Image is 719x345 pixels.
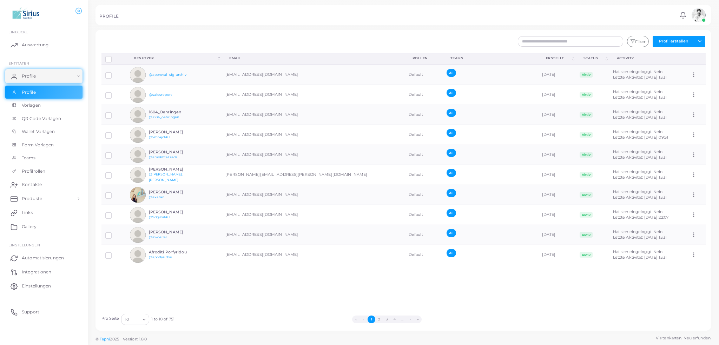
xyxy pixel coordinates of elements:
[613,75,667,80] span: Letzte Aktivität: [DATE] 15:31
[405,125,443,145] td: Default
[5,279,83,293] a: Einstellungen
[538,85,576,105] td: [DATE]
[130,316,140,323] input: Search for option
[583,56,604,61] div: Status
[130,87,146,103] img: avatar
[580,132,593,138] span: Aktiv
[5,112,83,125] a: QR Code Vorlagen
[149,130,200,134] h6: [PERSON_NAME]
[22,89,36,95] span: Profile
[149,172,183,182] a: @[PERSON_NAME].[PERSON_NAME]
[405,205,443,225] td: Default
[149,110,200,114] h6: 1604_Oehringen
[130,127,146,143] img: avatar
[22,255,64,261] span: Automatisierungen
[101,316,119,321] label: Pro Seite
[5,178,83,192] a: Kontakte
[130,207,146,223] img: avatar
[405,165,443,185] td: Default
[222,125,405,145] td: [EMAIL_ADDRESS][DOMAIN_NAME]
[414,316,422,323] button: Go to last page
[5,69,83,83] a: Profile
[447,249,456,257] span: All
[22,102,41,108] span: Vorlagen
[613,95,667,100] span: Letzte Aktivität: [DATE] 15:31
[222,145,405,165] td: [EMAIL_ADDRESS][DOMAIN_NAME]
[222,105,405,125] td: [EMAIL_ADDRESS][DOMAIN_NAME]
[613,195,667,200] span: Letzte Aktivität: [DATE] 15:31
[99,14,119,19] h5: PROFILE
[613,189,663,194] span: Hat sich eingeloggt: Nein
[149,150,200,154] h6: [PERSON_NAME]
[5,151,83,165] a: Teams
[5,99,83,112] a: Vorlagen
[222,165,405,185] td: [PERSON_NAME][EMAIL_ADDRESS][PERSON_NAME][DOMAIN_NAME]
[110,336,119,342] span: 2025
[617,56,679,61] div: activity
[130,107,146,123] img: avatar
[447,69,456,77] span: All
[692,8,706,22] img: avatar
[22,42,48,48] span: Auswertung
[229,56,397,61] div: Email
[222,65,405,85] td: [EMAIL_ADDRESS][DOMAIN_NAME]
[580,72,593,78] span: Aktiv
[546,56,571,61] div: Erstellt
[101,53,126,65] th: Row-selection
[149,210,200,214] h6: [PERSON_NAME]
[149,115,179,119] a: @1604_oehringen
[8,30,28,34] span: EINBLICKE
[613,115,667,120] span: Letzte Aktivität: [DATE] 15:31
[447,149,456,157] span: All
[613,109,663,114] span: Hat sich eingeloggt: Nein
[690,8,707,22] a: avatar
[5,220,83,234] a: Gallery
[8,61,29,65] span: ENTITÄTEN
[149,155,178,159] a: @amokhtarzada
[613,209,663,214] span: Hat sich eingeloggt: Nein
[149,190,200,194] h6: [PERSON_NAME]
[22,269,51,275] span: Integrationen
[5,125,83,138] a: Wallet Vorlagen
[22,155,36,161] span: Teams
[687,53,706,65] th: Action
[22,181,42,188] span: Kontakte
[613,89,663,94] span: Hat sich eingeloggt: Nein
[130,227,146,243] img: avatar
[222,205,405,225] td: [EMAIL_ADDRESS][DOMAIN_NAME]
[149,73,186,77] a: @approval_sfg_archiv
[450,56,530,61] div: Teams
[123,337,147,341] span: Version: 1.8.0
[383,316,391,323] button: Go to page 3
[222,185,405,205] td: [EMAIL_ADDRESS][DOMAIN_NAME]
[5,86,83,99] a: Profile
[538,65,576,85] td: [DATE]
[5,192,83,206] a: Produkte
[538,185,576,205] td: [DATE]
[580,232,593,238] span: Aktiv
[405,85,443,105] td: Default
[413,56,435,61] div: Rollen
[613,235,667,240] span: Letzte Aktivität: [DATE] 15:31
[130,187,146,203] img: avatar
[613,155,667,160] span: Letzte Aktivität: [DATE] 15:31
[130,147,146,163] img: avatar
[5,251,83,265] a: Automatisierungen
[580,252,593,258] span: Aktiv
[22,115,61,122] span: QR Code Vorlagen
[613,169,663,174] span: Hat sich eingeloggt: Nein
[538,105,576,125] td: [DATE]
[447,129,456,137] span: All
[580,172,593,178] span: Aktiv
[368,316,375,323] button: Go to page 1
[405,225,443,245] td: Default
[538,145,576,165] td: [DATE]
[613,69,663,74] span: Hat sich eingeloggt: Nein
[538,225,576,245] td: [DATE]
[447,169,456,177] span: All
[149,195,165,199] a: @akaran
[405,105,443,125] td: Default
[375,316,383,323] button: Go to page 2
[22,195,42,202] span: Produkte
[653,36,694,47] button: Profil erstellen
